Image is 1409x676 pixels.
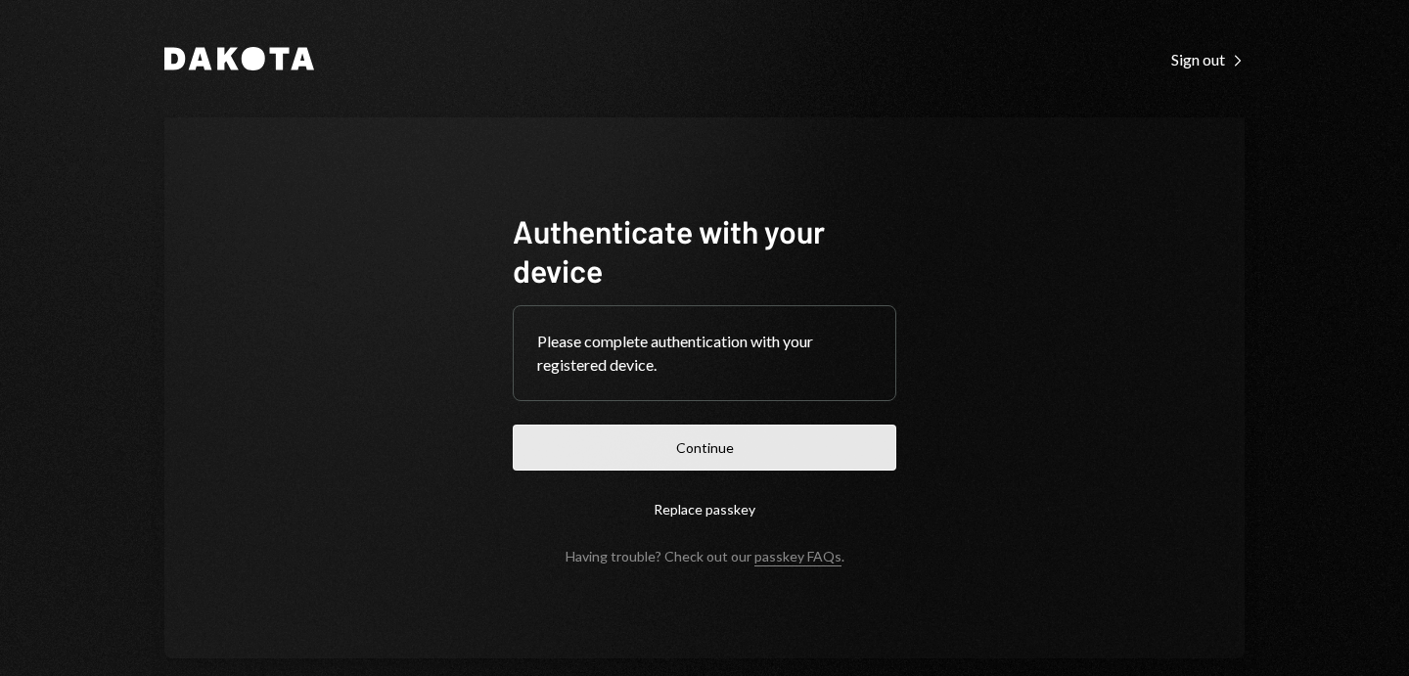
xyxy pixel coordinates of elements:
[1171,48,1245,69] a: Sign out
[566,548,844,564] div: Having trouble? Check out our .
[513,425,896,471] button: Continue
[513,211,896,290] h1: Authenticate with your device
[754,548,841,566] a: passkey FAQs
[513,486,896,532] button: Replace passkey
[1171,50,1245,69] div: Sign out
[537,330,872,377] div: Please complete authentication with your registered device.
